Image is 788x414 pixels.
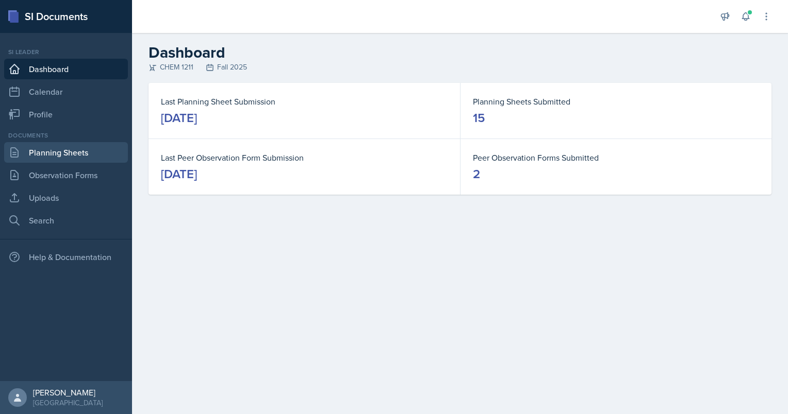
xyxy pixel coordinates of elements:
[4,59,128,79] a: Dashboard
[4,165,128,185] a: Observation Forms
[4,142,128,163] a: Planning Sheets
[473,151,759,164] dt: Peer Observation Forms Submitted
[4,131,128,140] div: Documents
[4,47,128,57] div: Si leader
[473,166,480,182] div: 2
[4,210,128,231] a: Search
[33,387,103,398] div: [PERSON_NAME]
[33,398,103,408] div: [GEOGRAPHIC_DATA]
[4,81,128,102] a: Calendar
[161,166,197,182] div: [DATE]
[161,95,448,108] dt: Last Planning Sheet Submission
[161,151,448,164] dt: Last Peer Observation Form Submission
[473,110,485,126] div: 15
[149,43,771,62] h2: Dashboard
[149,62,771,73] div: CHEM 1211 Fall 2025
[161,110,197,126] div: [DATE]
[4,187,128,208] a: Uploads
[4,247,128,267] div: Help & Documentation
[4,104,128,125] a: Profile
[473,95,759,108] dt: Planning Sheets Submitted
